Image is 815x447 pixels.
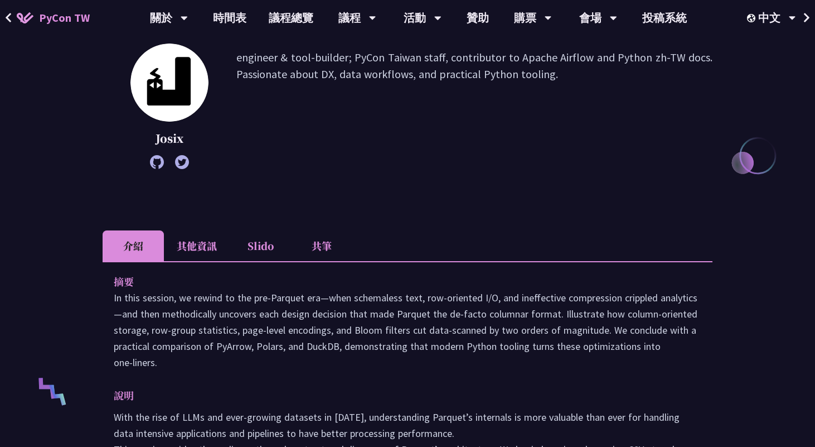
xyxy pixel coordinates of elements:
li: 介紹 [103,230,164,261]
p: engineer & tool-builder; PyCon Taiwan staff, contributor to Apache Airflow and Python zh-TW docs.... [236,49,712,164]
img: Josix [130,44,208,122]
p: Josix [130,130,208,147]
a: PyCon TW [6,4,101,32]
li: Slido [230,230,291,261]
img: Locale Icon [747,14,758,22]
span: PyCon TW [39,9,90,26]
img: Home icon of PyCon TW 2025 [17,12,33,23]
li: 共筆 [291,230,352,261]
p: 說明 [114,387,679,403]
p: In this session, we rewind to the pre‑Parquet era—when schemaless text, row‑oriented I/O, and ine... [114,290,701,371]
li: 其他資訊 [164,230,230,261]
p: 摘要 [114,273,679,290]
